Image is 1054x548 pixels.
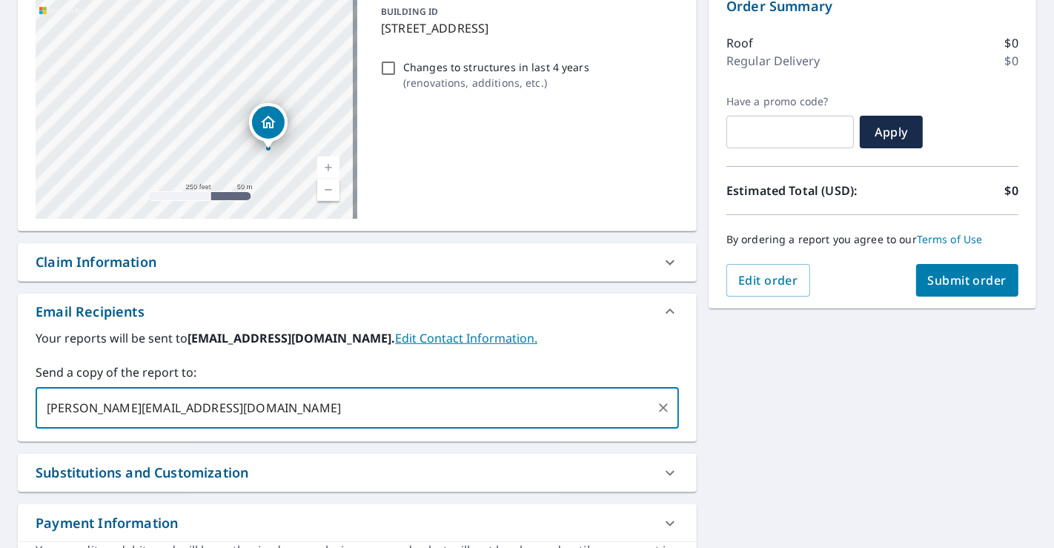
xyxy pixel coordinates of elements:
[249,103,288,149] div: Dropped pin, building 1, Residential property, 935 Buck Dr Dover, DE 19901
[18,243,697,281] div: Claim Information
[872,124,911,140] span: Apply
[726,264,810,297] button: Edit order
[381,19,673,37] p: [STREET_ADDRESS]
[36,513,178,533] div: Payment Information
[860,116,923,148] button: Apply
[18,504,697,542] div: Payment Information
[403,75,589,90] p: ( renovations, additions, etc. )
[916,264,1019,297] button: Submit order
[36,302,145,322] div: Email Recipients
[18,294,697,329] div: Email Recipients
[36,329,679,347] label: Your reports will be sent to
[928,272,1007,288] span: Submit order
[1005,182,1018,199] p: $0
[738,272,798,288] span: Edit order
[317,156,339,179] a: Current Level 17, Zoom In
[36,463,248,483] div: Substitutions and Customization
[188,330,395,346] b: [EMAIL_ADDRESS][DOMAIN_NAME].
[726,182,872,199] p: Estimated Total (USD):
[1005,52,1018,70] p: $0
[403,59,589,75] p: Changes to structures in last 4 years
[726,95,854,108] label: Have a promo code?
[36,363,679,381] label: Send a copy of the report to:
[726,52,820,70] p: Regular Delivery
[1005,34,1018,52] p: $0
[381,5,438,18] p: BUILDING ID
[36,252,156,272] div: Claim Information
[653,397,674,418] button: Clear
[726,34,754,52] p: Roof
[317,179,339,201] a: Current Level 17, Zoom Out
[917,232,983,246] a: Terms of Use
[726,233,1018,246] p: By ordering a report you agree to our
[18,454,697,492] div: Substitutions and Customization
[395,330,537,346] a: EditContactInfo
